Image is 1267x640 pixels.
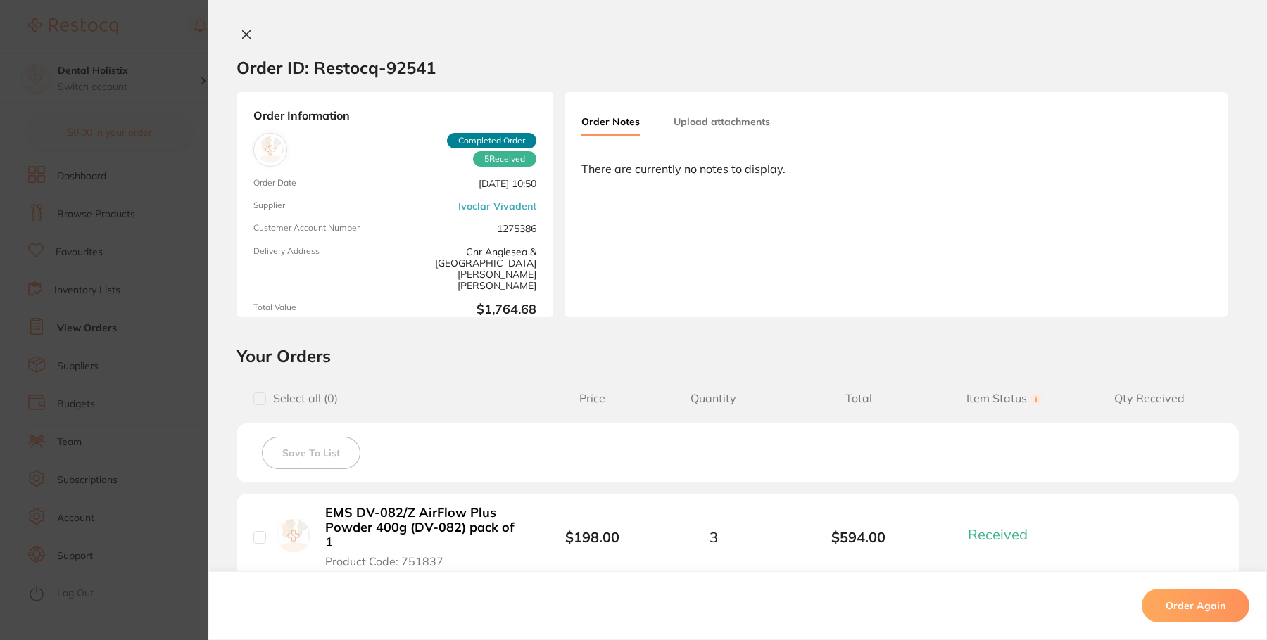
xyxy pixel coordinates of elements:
[964,525,1045,543] button: Received
[325,506,519,549] b: EMS DV-082/Z AirFlow Plus Powder 400g (DV-082) pack of 1
[674,109,770,134] button: Upload attachments
[447,133,536,148] span: Completed Order
[565,528,619,546] b: $198.00
[581,109,640,136] button: Order Notes
[253,302,389,317] span: Total Value
[968,525,1028,543] span: Received
[266,392,338,405] span: Select all ( 0 )
[401,302,536,317] b: $1,764.68
[277,519,310,553] img: EMS DV-082/Z AirFlow Plus Powder 400g (DV-082) pack of 1
[401,178,536,189] span: [DATE] 10:50
[237,345,1239,366] h2: Your Orders
[321,505,523,568] button: EMS DV-082/Z AirFlow Plus Powder 400g (DV-082) pack of 1 Product Code: 751837
[931,392,1076,405] span: Item Status
[401,223,536,234] span: 1275386
[1077,392,1222,405] span: Qty Received
[401,246,536,291] span: Cnr Anglesea & [GEOGRAPHIC_DATA][PERSON_NAME][PERSON_NAME]
[262,437,360,469] button: Save To List
[473,151,536,167] span: Received
[458,200,536,212] a: Ivoclar Vivadent
[257,136,284,163] img: Ivoclar Vivadent
[786,529,931,545] b: $594.00
[786,392,931,405] span: Total
[253,246,389,291] span: Delivery Address
[253,109,536,122] strong: Order Information
[253,200,389,212] span: Supplier
[544,392,641,405] span: Price
[237,57,436,78] h2: Order ID: Restocq- 92541
[581,162,1211,175] div: There are currently no notes to display.
[325,555,443,568] span: Product Code: 751837
[253,178,389,189] span: Order Date
[253,223,389,234] span: Customer Account Number
[1142,589,1249,622] button: Order Again
[710,529,718,545] span: 3
[641,392,786,405] span: Quantity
